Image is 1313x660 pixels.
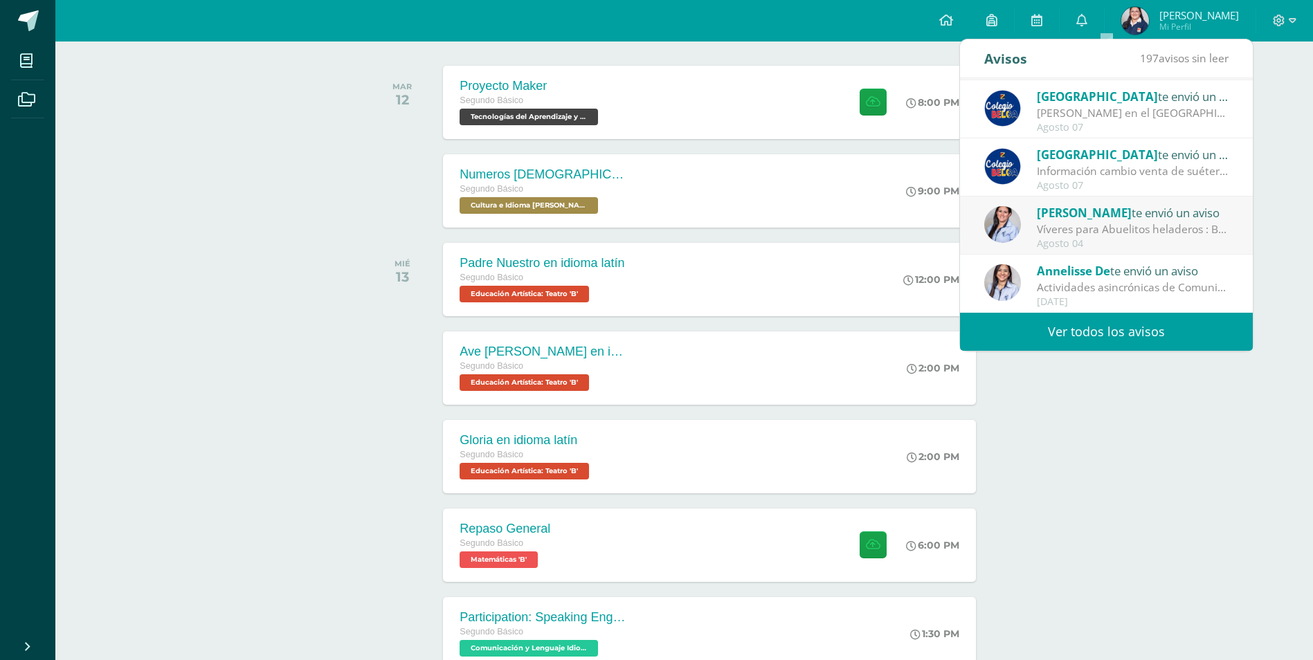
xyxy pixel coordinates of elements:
[395,268,410,285] div: 13
[1037,105,1229,121] div: Abuelitos Heladeros en el Colegio Belga.: Estimados padres y madres de familia: Les saludamos cor...
[906,96,959,109] div: 8:00 PM
[906,185,959,197] div: 9:00 PM
[460,450,523,459] span: Segundo Básico
[460,538,523,548] span: Segundo Básico
[1159,21,1239,33] span: Mi Perfil
[460,256,624,271] div: Padre Nuestro en idioma latín
[1159,8,1239,22] span: [PERSON_NAME]
[1037,205,1132,221] span: [PERSON_NAME]
[960,313,1253,351] a: Ver todos los avisos
[460,286,589,302] span: Educación Artística: Teatro 'B'
[1140,51,1159,66] span: 197
[395,259,410,268] div: MIÉ
[392,91,412,108] div: 12
[1037,262,1229,279] div: te envió un aviso
[460,551,538,568] span: Matemáticas 'B'
[1037,145,1229,163] div: te envió un aviso
[460,374,589,391] span: Educación Artística: Teatro 'B'
[460,95,523,105] span: Segundo Básico
[460,167,626,182] div: Numeros [DEMOGRAPHIC_DATA] en Kaqchikel
[903,273,959,286] div: 12:00 PM
[1037,279,1229,295] div: Actividades asincrónicas de Comunicación y Lenguaje - 31 de julio : Buenos días, espero que se en...
[460,273,523,282] span: Segundo Básico
[1037,296,1229,308] div: [DATE]
[1037,147,1158,163] span: [GEOGRAPHIC_DATA]
[1037,180,1229,192] div: Agosto 07
[1037,89,1158,104] span: [GEOGRAPHIC_DATA]
[460,610,626,625] div: Participation: Speaking English
[1037,238,1229,250] div: Agosto 04
[460,522,550,536] div: Repaso General
[460,197,598,214] span: Cultura e Idioma Maya Garífuna o Xinca 'B'
[907,362,959,374] div: 2:00 PM
[910,627,959,640] div: 1:30 PM
[1037,163,1229,179] div: Información cambio venta de suéter y chaleco del Colegio - Tejidos Piemont -: Estimados Padres de...
[984,206,1021,243] img: aa878318b5e0e33103c298c3b86d4ee8.png
[460,361,523,371] span: Segundo Básico
[906,539,959,551] div: 6:00 PM
[984,264,1021,301] img: 856922c122c96dd4492acfa029e91394.png
[907,450,959,463] div: 2:00 PM
[1037,263,1110,279] span: Annelisse De
[460,109,598,125] span: Tecnologías del Aprendizaje y la Comunicación 'B'
[984,148,1021,185] img: 919ad801bb7643f6f997765cf4083301.png
[984,39,1027,77] div: Avisos
[1037,203,1229,221] div: te envió un aviso
[984,90,1021,127] img: 919ad801bb7643f6f997765cf4083301.png
[460,345,626,359] div: Ave [PERSON_NAME] en idioma latín
[460,433,592,448] div: Gloria en idioma latín
[1140,51,1229,66] span: avisos sin leer
[1037,122,1229,134] div: Agosto 07
[1037,221,1229,237] div: Víveres para Abuelitos heladeros : Buenas tardes a todos. Por este medio les contamos con mucha a...
[460,463,589,479] span: Educación Artística: Teatro 'B'
[460,184,523,194] span: Segundo Básico
[460,627,523,636] span: Segundo Básico
[392,82,412,91] div: MAR
[1121,7,1149,35] img: da81dcfe8c7c5e900b7537e87604d183.png
[460,640,598,657] span: Comunicación y Lenguaje Idioma Extranjero Inglés 'B'
[1037,87,1229,105] div: te envió un aviso
[460,79,601,93] div: Proyecto Maker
